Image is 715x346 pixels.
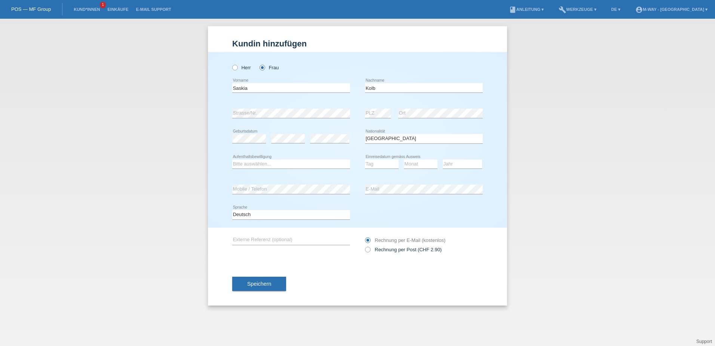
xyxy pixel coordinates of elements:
[260,65,279,70] label: Frau
[365,237,370,247] input: Rechnung per E-Mail (kostenlos)
[232,39,483,48] h1: Kundin hinzufügen
[260,65,264,70] input: Frau
[555,7,600,12] a: buildWerkzeuge ▾
[104,7,132,12] a: Einkäufe
[632,7,711,12] a: account_circlem-way - [GEOGRAPHIC_DATA] ▾
[365,247,442,252] label: Rechnung per Post (CHF 2.90)
[696,339,712,344] a: Support
[70,7,104,12] a: Kund*innen
[132,7,175,12] a: E-Mail Support
[509,6,516,13] i: book
[608,7,624,12] a: DE ▾
[232,277,286,291] button: Speichern
[365,247,370,256] input: Rechnung per Post (CHF 2.90)
[11,6,51,12] a: POS — MF Group
[232,65,251,70] label: Herr
[635,6,643,13] i: account_circle
[505,7,547,12] a: bookAnleitung ▾
[247,281,271,287] span: Speichern
[559,6,566,13] i: build
[100,2,106,8] span: 1
[365,237,445,243] label: Rechnung per E-Mail (kostenlos)
[232,65,237,70] input: Herr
